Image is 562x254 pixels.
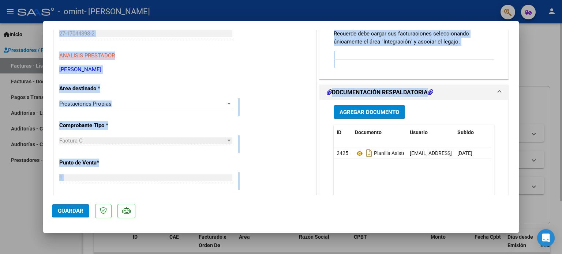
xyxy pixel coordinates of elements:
datatable-header-cell: Usuario [407,125,454,140]
span: Documento [355,129,382,135]
p: [PERSON_NAME] [59,65,310,74]
datatable-header-cell: Subido [454,125,491,140]
span: Agregar Documento [340,109,399,115]
span: Planilla Asistencia [355,151,415,156]
i: Descargar documento [364,147,374,159]
span: Guardar [58,208,83,214]
p: Area destinado * [59,84,135,93]
datatable-header-cell: ID [334,125,352,140]
button: Agregar Documento [334,105,405,119]
span: [DATE] [457,150,472,156]
span: Subido [457,129,474,135]
p: Comprobante Tipo * [59,121,135,130]
span: ID [337,129,341,135]
span: ANALISIS PRESTADOR [59,52,115,59]
h1: DOCUMENTACIÓN RESPALDATORIA [327,88,433,97]
div: DOCUMENTACIÓN RESPALDATORIA [319,100,508,251]
datatable-header-cell: Documento [352,125,407,140]
p: Recuerde debe cargar sus facturaciones seleccionando únicamente el área "Integración" y asociar e... [334,30,494,46]
mat-expansion-panel-header: DOCUMENTACIÓN RESPALDATORIA [319,85,508,100]
span: 24255 [337,150,351,156]
span: Factura C [59,137,83,144]
span: Usuario [410,129,428,135]
button: Guardar [52,204,89,217]
span: [EMAIL_ADDRESS][DOMAIN_NAME] - [PERSON_NAME] [410,150,534,156]
p: Punto de Venta [59,159,135,167]
div: Open Intercom Messenger [537,229,555,247]
datatable-header-cell: Acción [491,125,528,140]
span: Prestaciones Propias [59,101,112,107]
